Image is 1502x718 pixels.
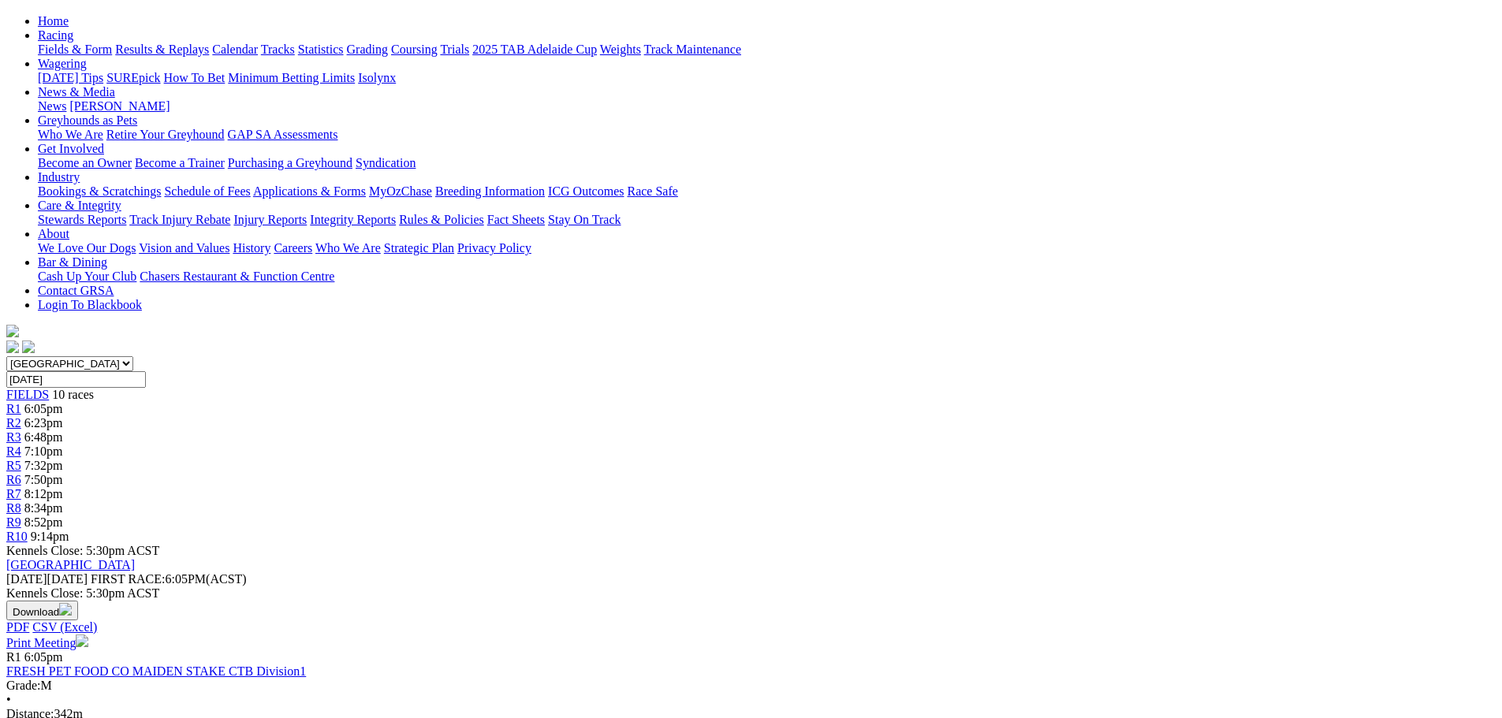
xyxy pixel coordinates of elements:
[52,388,94,401] span: 10 races
[38,128,1496,142] div: Greyhounds as Pets
[164,71,225,84] a: How To Bet
[347,43,388,56] a: Grading
[6,530,28,543] span: R10
[6,416,21,430] a: R2
[38,113,137,127] a: Greyhounds as Pets
[6,679,41,692] span: Grade:
[6,325,19,337] img: logo-grsa-white.png
[31,530,69,543] span: 9:14pm
[38,213,1496,227] div: Care & Integrity
[457,241,531,255] a: Privacy Policy
[369,184,432,198] a: MyOzChase
[6,572,47,586] span: [DATE]
[356,156,416,169] a: Syndication
[38,170,80,184] a: Industry
[253,184,366,198] a: Applications & Forms
[6,501,21,515] a: R8
[38,184,161,198] a: Bookings & Scratchings
[548,213,621,226] a: Stay On Track
[627,184,677,198] a: Race Safe
[38,85,115,99] a: News & Media
[38,213,126,226] a: Stewards Reports
[6,487,21,500] a: R7
[24,430,63,444] span: 6:48pm
[38,284,114,297] a: Contact GRSA
[6,445,21,458] a: R4
[38,241,1496,255] div: About
[24,402,63,415] span: 6:05pm
[644,43,741,56] a: Track Maintenance
[38,43,112,56] a: Fields & Form
[106,71,160,84] a: SUREpick
[212,43,258,56] a: Calendar
[440,43,469,56] a: Trials
[22,340,35,353] img: twitter.svg
[38,99,1496,113] div: News & Media
[274,241,312,255] a: Careers
[24,445,63,458] span: 7:10pm
[6,340,19,353] img: facebook.svg
[6,679,1496,693] div: M
[38,227,69,240] a: About
[6,572,88,586] span: [DATE]
[6,664,306,678] a: FRESH PET FOOD CO MAIDEN STAKE CTB Division1
[139,241,229,255] a: Vision and Values
[6,558,135,571] a: [GEOGRAPHIC_DATA]
[6,586,1496,601] div: Kennels Close: 5:30pm ACST
[38,255,107,269] a: Bar & Dining
[38,270,136,283] a: Cash Up Your Club
[38,71,103,84] a: [DATE] Tips
[38,156,1496,170] div: Get Involved
[233,241,270,255] a: History
[358,71,396,84] a: Isolynx
[38,71,1496,85] div: Wagering
[24,515,63,529] span: 8:52pm
[164,184,250,198] a: Schedule of Fees
[6,459,21,472] a: R5
[233,213,307,226] a: Injury Reports
[38,298,142,311] a: Login To Blackbook
[38,142,104,155] a: Get Involved
[6,430,21,444] a: R3
[487,213,545,226] a: Fact Sheets
[384,241,454,255] a: Strategic Plan
[38,199,121,212] a: Care & Integrity
[6,620,29,634] a: PDF
[6,636,88,649] a: Print Meeting
[6,388,49,401] a: FIELDS
[38,156,132,169] a: Become an Owner
[69,99,170,113] a: [PERSON_NAME]
[600,43,641,56] a: Weights
[129,213,230,226] a: Track Injury Rebate
[24,650,63,664] span: 6:05pm
[38,14,69,28] a: Home
[6,544,159,557] span: Kennels Close: 5:30pm ACST
[228,128,338,141] a: GAP SA Assessments
[6,601,78,620] button: Download
[298,43,344,56] a: Statistics
[6,473,21,486] a: R6
[391,43,438,56] a: Coursing
[24,416,63,430] span: 6:23pm
[38,57,87,70] a: Wagering
[38,241,136,255] a: We Love Our Dogs
[6,402,21,415] span: R1
[6,371,146,388] input: Select date
[38,99,66,113] a: News
[6,693,11,706] span: •
[315,241,381,255] a: Who We Are
[38,43,1496,57] div: Racing
[140,270,334,283] a: Chasers Restaurant & Function Centre
[59,603,72,616] img: download.svg
[32,620,97,634] a: CSV (Excel)
[435,184,545,198] a: Breeding Information
[135,156,225,169] a: Become a Trainer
